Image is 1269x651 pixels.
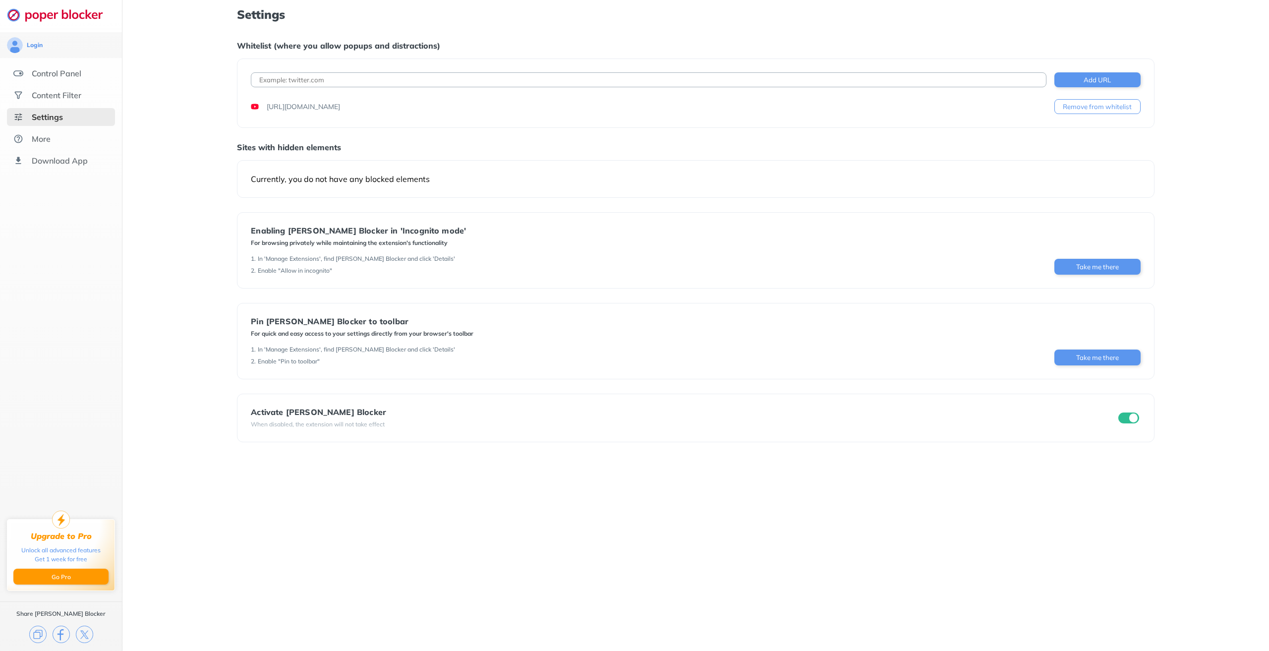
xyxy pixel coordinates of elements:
[251,174,1140,184] div: Currently, you do not have any blocked elements
[258,357,320,365] div: Enable "Pin to toolbar"
[35,555,87,564] div: Get 1 week for free
[251,346,256,354] div: 1 .
[16,610,106,618] div: Share [PERSON_NAME] Blocker
[251,330,473,338] div: For quick and easy access to your settings directly from your browser's toolbar
[251,72,1046,87] input: Example: twitter.com
[31,532,92,541] div: Upgrade to Pro
[251,226,466,235] div: Enabling [PERSON_NAME] Blocker in 'Incognito mode'
[1054,72,1141,87] button: Add URL
[251,408,386,416] div: Activate [PERSON_NAME] Blocker
[237,142,1154,152] div: Sites with hidden elements
[76,626,93,643] img: x.svg
[258,346,455,354] div: In 'Manage Extensions', find [PERSON_NAME] Blocker and click 'Details'
[32,156,88,166] div: Download App
[27,41,43,49] div: Login
[13,156,23,166] img: download-app.svg
[7,37,23,53] img: avatar.svg
[1054,259,1141,275] button: Take me there
[258,255,455,263] div: In 'Manage Extensions', find [PERSON_NAME] Blocker and click 'Details'
[251,267,256,275] div: 2 .
[13,112,23,122] img: settings-selected.svg
[13,68,23,78] img: features.svg
[1054,350,1141,365] button: Take me there
[7,8,114,22] img: logo-webpage.svg
[29,626,47,643] img: copy.svg
[251,239,466,247] div: For browsing privately while maintaining the extension's functionality
[237,8,1154,21] h1: Settings
[32,134,51,144] div: More
[13,90,23,100] img: social.svg
[251,420,386,428] div: When disabled, the extension will not take effect
[32,112,63,122] div: Settings
[251,103,259,111] img: favicons
[237,41,1154,51] div: Whitelist (where you allow popups and distractions)
[251,357,256,365] div: 2 .
[21,546,101,555] div: Unlock all advanced features
[53,626,70,643] img: facebook.svg
[52,511,70,529] img: upgrade-to-pro.svg
[251,317,473,326] div: Pin [PERSON_NAME] Blocker to toolbar
[32,90,81,100] div: Content Filter
[13,569,109,585] button: Go Pro
[267,102,340,112] div: [URL][DOMAIN_NAME]
[13,134,23,144] img: about.svg
[258,267,332,275] div: Enable "Allow in incognito"
[251,255,256,263] div: 1 .
[1054,99,1141,114] button: Remove from whitelist
[32,68,81,78] div: Control Panel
